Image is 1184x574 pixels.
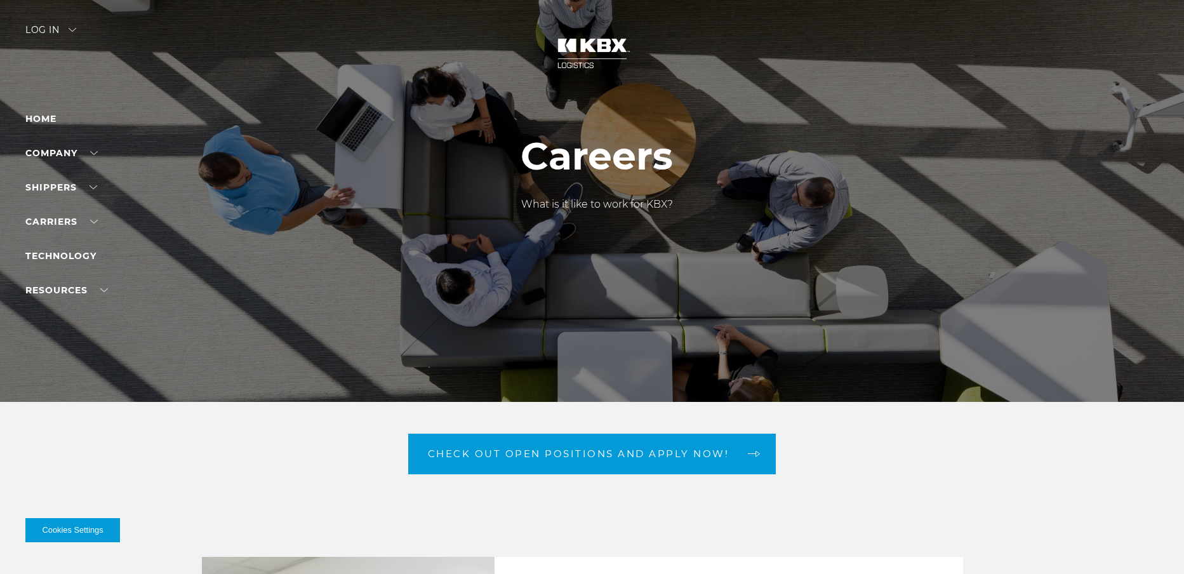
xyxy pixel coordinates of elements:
a: Check out open positions and apply now! arrow arrow [408,434,776,474]
p: What is it like to work for KBX? [521,197,673,212]
a: SHIPPERS [25,182,97,193]
h1: Careers [521,135,673,178]
a: RESOURCES [25,284,108,296]
a: Home [25,113,57,124]
div: Log in [25,25,76,44]
a: Company [25,147,98,159]
img: arrow [69,28,76,32]
button: Cookies Settings [25,518,120,542]
img: kbx logo [545,25,640,81]
a: Technology [25,250,96,262]
a: Carriers [25,216,98,227]
span: Check out open positions and apply now! [428,449,729,458]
